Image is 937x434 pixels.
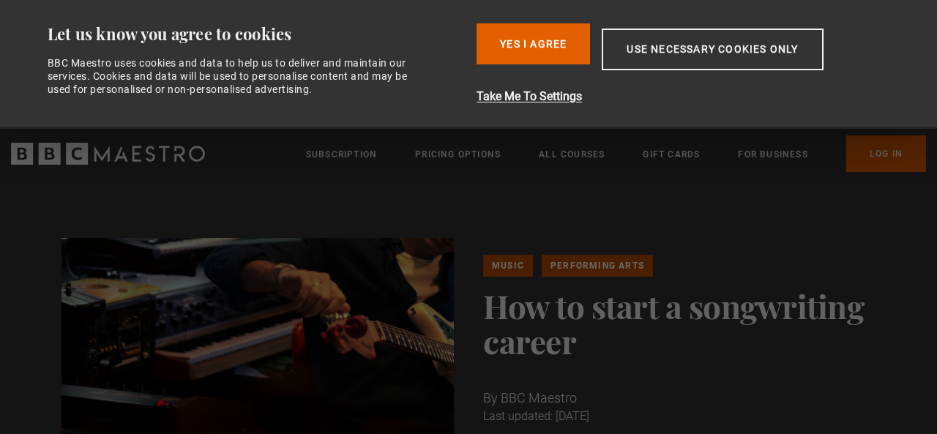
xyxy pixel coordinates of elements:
span: By [483,390,498,405]
svg: BBC Maestro [11,143,205,165]
a: All Courses [539,147,605,162]
button: Yes I Agree [477,23,590,64]
a: Music [483,255,533,277]
div: BBC Maestro uses cookies and data to help us to deliver and maintain our services. Cookies and da... [48,56,424,97]
button: Use necessary cookies only [602,29,823,70]
a: Gift Cards [643,147,700,162]
span: BBC Maestro [501,390,577,405]
button: Take Me To Settings [477,88,900,105]
a: Performing Arts [542,255,653,277]
nav: Primary [306,135,926,172]
time: Last updated: [DATE] [483,409,589,423]
a: Pricing Options [415,147,501,162]
a: For business [738,147,807,162]
h1: How to start a songwriting career [483,288,876,359]
a: Subscription [306,147,377,162]
div: Let us know you agree to cookies [48,23,466,45]
a: Log In [846,135,926,172]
